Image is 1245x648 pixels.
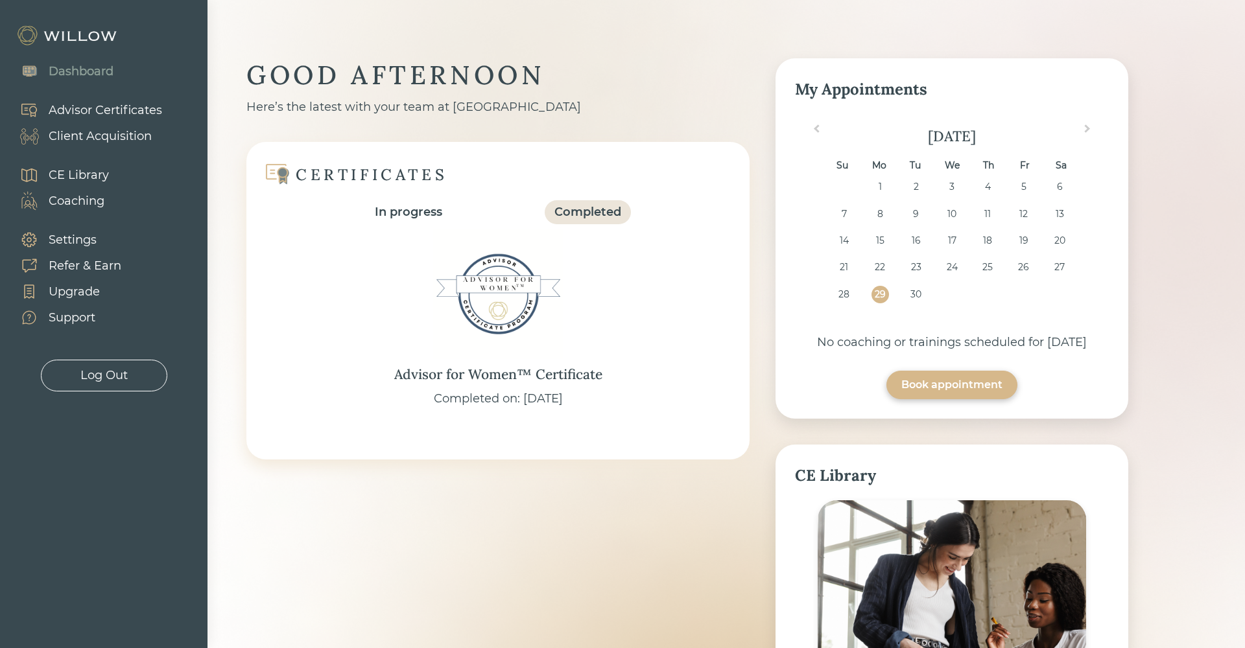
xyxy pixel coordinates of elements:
div: Choose Thursday, September 18th, 2025 [979,232,997,249]
div: Coaching [49,192,104,210]
div: Choose Saturday, September 13th, 2025 [1051,205,1069,223]
div: Settings [49,231,97,249]
div: [DATE] [795,126,1109,147]
div: Choose Tuesday, September 2nd, 2025 [907,178,925,196]
div: We [943,157,960,174]
a: Settings [6,227,121,253]
div: Choose Friday, September 19th, 2025 [1015,232,1032,249]
div: Here’s the latest with your team at [GEOGRAPHIC_DATA] [246,98,750,116]
div: Choose Monday, September 1st, 2025 [871,178,889,196]
div: Choose Tuesday, September 30th, 2025 [907,286,925,303]
a: Refer & Earn [6,253,121,279]
div: Th [980,157,997,174]
div: Choose Saturday, September 20th, 2025 [1051,232,1069,249]
div: Choose Monday, September 22nd, 2025 [871,259,889,276]
img: Willow [16,25,120,46]
a: Advisor Certificates [6,97,162,123]
div: Client Acquisition [49,128,152,145]
div: Advisor Certificates [49,102,162,119]
div: Refer & Earn [49,257,121,275]
div: Choose Wednesday, September 24th, 2025 [943,259,960,276]
div: Choose Thursday, September 11th, 2025 [979,205,997,223]
div: Sa [1052,157,1070,174]
div: Choose Friday, September 5th, 2025 [1015,178,1032,196]
div: Choose Tuesday, September 23rd, 2025 [907,259,925,276]
a: CE Library [6,162,109,188]
div: Log Out [80,367,128,384]
button: Previous Month [805,122,825,143]
div: Choose Friday, September 12th, 2025 [1015,205,1032,223]
div: Choose Wednesday, September 17th, 2025 [943,232,960,249]
div: Choose Sunday, September 28th, 2025 [835,286,853,303]
div: In progress [375,203,442,221]
div: month 2025-09 [799,178,1104,312]
div: Choose Wednesday, September 3rd, 2025 [943,178,960,196]
div: CE Library [49,167,109,184]
div: Completed on: [DATE] [434,390,563,408]
div: Dashboard [49,63,113,80]
div: Completed [554,203,621,221]
div: CERTIFICATES [296,165,447,185]
div: Choose Wednesday, September 10th, 2025 [943,205,960,223]
div: Choose Saturday, September 27th, 2025 [1051,259,1069,276]
a: Dashboard [6,58,113,84]
div: GOOD AFTERNOON [246,58,750,92]
div: Choose Tuesday, September 16th, 2025 [907,232,925,249]
a: Client Acquisition [6,123,162,149]
div: Tu [907,157,924,174]
div: Choose Monday, September 29th, 2025 [871,286,889,303]
div: No coaching or trainings scheduled for [DATE] [795,334,1109,351]
div: Choose Sunday, September 21st, 2025 [835,259,853,276]
div: Choose Tuesday, September 9th, 2025 [907,205,925,223]
div: Fr [1016,157,1034,174]
div: My Appointments [795,78,1109,101]
div: Advisor for Women™ Certificate [394,364,602,385]
button: Next Month [1078,122,1099,143]
div: Upgrade [49,283,100,301]
div: Choose Thursday, September 25th, 2025 [979,259,997,276]
div: Mo [870,157,888,174]
div: CE Library [795,464,1109,487]
div: Choose Friday, September 26th, 2025 [1015,259,1032,276]
div: Support [49,309,95,327]
div: Choose Monday, September 15th, 2025 [871,232,889,249]
a: Coaching [6,188,109,214]
div: Choose Monday, September 8th, 2025 [871,205,889,223]
div: Su [834,157,851,174]
div: Choose Sunday, September 7th, 2025 [835,205,853,223]
div: Choose Thursday, September 4th, 2025 [979,178,997,196]
div: Choose Sunday, September 14th, 2025 [835,232,853,249]
img: Advisor for Women™ Certificate Badge [433,229,563,359]
a: Upgrade [6,279,121,305]
div: Choose Saturday, September 6th, 2025 [1051,178,1069,196]
div: Book appointment [901,377,1002,393]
